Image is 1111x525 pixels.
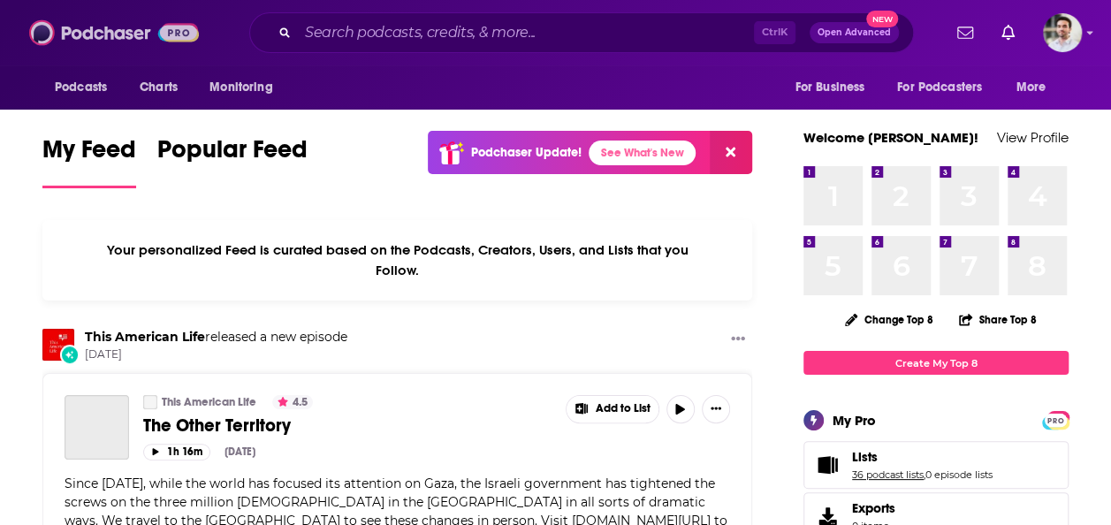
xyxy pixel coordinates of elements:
[866,11,898,27] span: New
[1045,414,1066,427] span: PRO
[65,395,129,460] a: The Other Territory
[143,415,553,437] a: The Other Territory
[595,402,650,415] span: Add to List
[1043,13,1082,52] span: Logged in as sam_beutlerink
[782,71,887,104] button: open menu
[810,453,845,477] a: Lists
[85,329,347,346] h3: released a new episode
[157,134,308,188] a: Popular Feed
[197,71,295,104] button: open menu
[724,329,752,351] button: Show More Button
[997,129,1069,146] a: View Profile
[834,308,944,331] button: Change Top 8
[1045,413,1066,426] a: PRO
[1016,75,1046,100] span: More
[897,75,982,100] span: For Podcasters
[702,395,730,423] button: Show More Button
[143,395,157,409] a: This American Life
[589,141,696,165] a: See What's New
[55,75,107,100] span: Podcasts
[29,16,199,49] img: Podchaser - Follow, Share and Rate Podcasts
[157,134,308,175] span: Popular Feed
[143,444,210,460] button: 1h 16m
[42,134,136,188] a: My Feed
[298,19,754,47] input: Search podcasts, credits, & more...
[1043,13,1082,52] button: Show profile menu
[471,145,582,160] p: Podchaser Update!
[224,445,255,458] div: [DATE]
[852,449,878,465] span: Lists
[42,329,74,361] img: This American Life
[803,441,1069,489] span: Lists
[42,220,752,301] div: Your personalized Feed is curated based on the Podcasts, Creators, Users, and Lists that you Follow.
[42,134,136,175] span: My Feed
[795,75,864,100] span: For Business
[143,415,291,437] span: The Other Territory
[567,396,658,422] button: Show More Button
[833,412,876,429] div: My Pro
[140,75,178,100] span: Charts
[958,302,1038,337] button: Share Top 8
[1043,13,1082,52] img: User Profile
[128,71,188,104] a: Charts
[886,71,1008,104] button: open menu
[85,329,205,345] a: This American Life
[994,18,1022,48] a: Show notifications dropdown
[60,345,80,364] div: New Episode
[249,12,914,53] div: Search podcasts, credits, & more...
[209,75,272,100] span: Monitoring
[42,71,130,104] button: open menu
[924,468,925,481] span: ,
[85,347,347,362] span: [DATE]
[803,351,1069,375] a: Create My Top 8
[810,22,899,43] button: Open AdvancedNew
[925,468,993,481] a: 0 episode lists
[950,18,980,48] a: Show notifications dropdown
[803,129,978,146] a: Welcome [PERSON_NAME]!
[754,21,795,44] span: Ctrl K
[272,395,313,409] button: 4.5
[852,449,993,465] a: Lists
[852,500,895,516] span: Exports
[1004,71,1069,104] button: open menu
[162,395,256,409] a: This American Life
[852,468,924,481] a: 36 podcast lists
[818,28,891,37] span: Open Advanced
